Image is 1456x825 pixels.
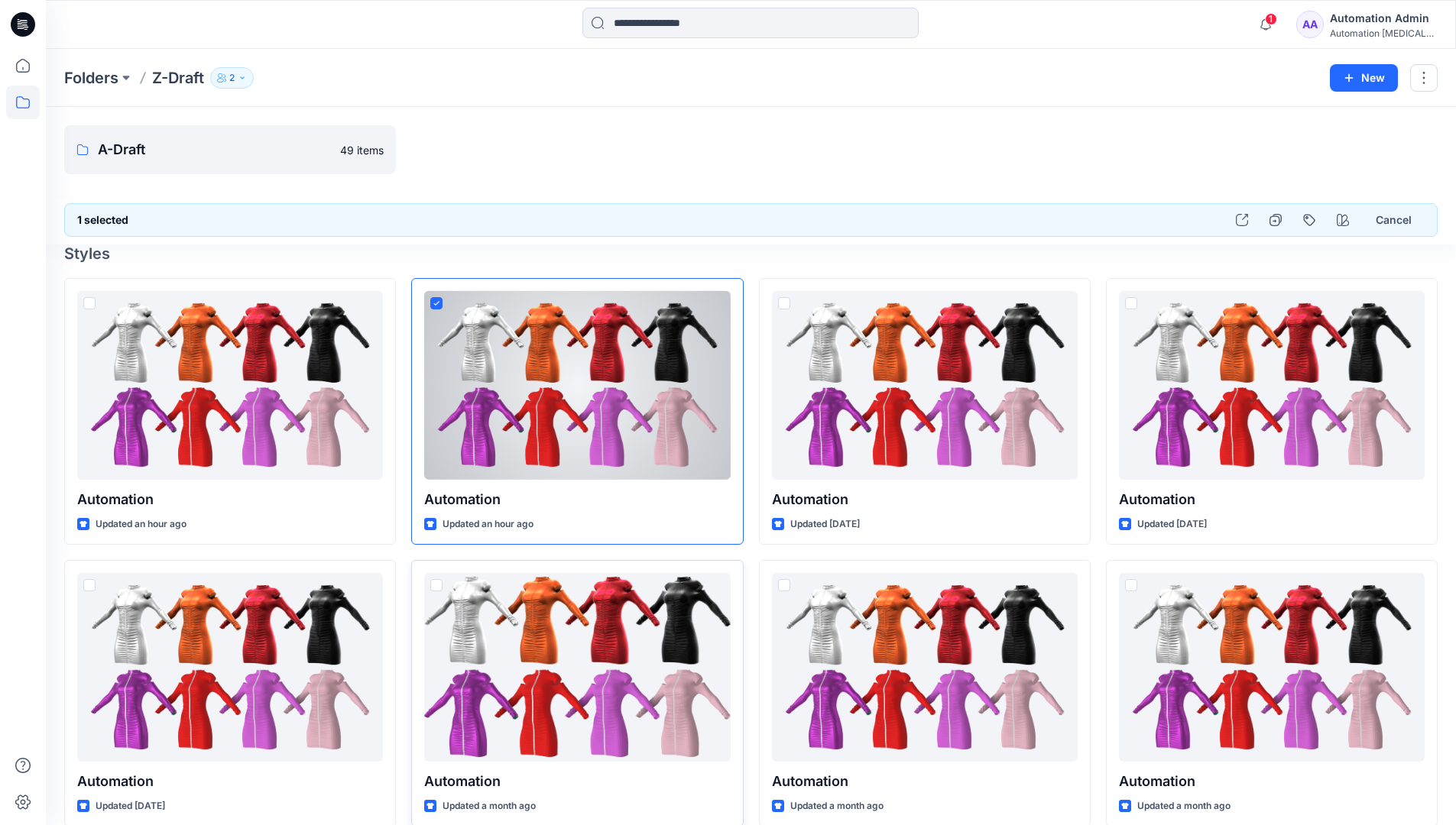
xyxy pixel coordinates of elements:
[152,67,204,89] p: Z-Draft
[1137,798,1231,814] p: Updated a month ago
[340,142,384,158] p: 49 items
[790,516,860,532] p: Updated [DATE]
[424,489,730,510] p: Automation
[1119,771,1425,792] p: Automation
[1330,64,1398,92] button: New
[1363,206,1425,234] button: Cancel
[96,516,186,532] p: Updated an hour ago
[77,771,383,792] p: Automation
[64,125,396,174] a: A-Draft49 items
[1265,13,1277,25] span: 1
[772,489,1078,510] p: Automation
[77,211,128,229] h6: 1 selected
[1330,9,1437,27] div: Automation Admin
[424,771,730,792] p: Automation
[98,139,331,160] p: A-Draft
[790,798,884,814] p: Updated a month ago
[229,70,235,86] p: 2
[1330,27,1437,39] div: Automation [MEDICAL_DATA]...
[210,67,254,89] button: 2
[443,516,533,532] p: Updated an hour ago
[77,489,383,510] p: Automation
[64,67,118,89] a: Folders
[1119,489,1425,510] p: Automation
[1137,516,1207,532] p: Updated [DATE]
[1296,11,1324,38] div: AA
[772,771,1078,792] p: Automation
[96,798,165,814] p: Updated [DATE]
[64,244,1438,263] h4: Styles
[443,798,536,814] p: Updated a month ago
